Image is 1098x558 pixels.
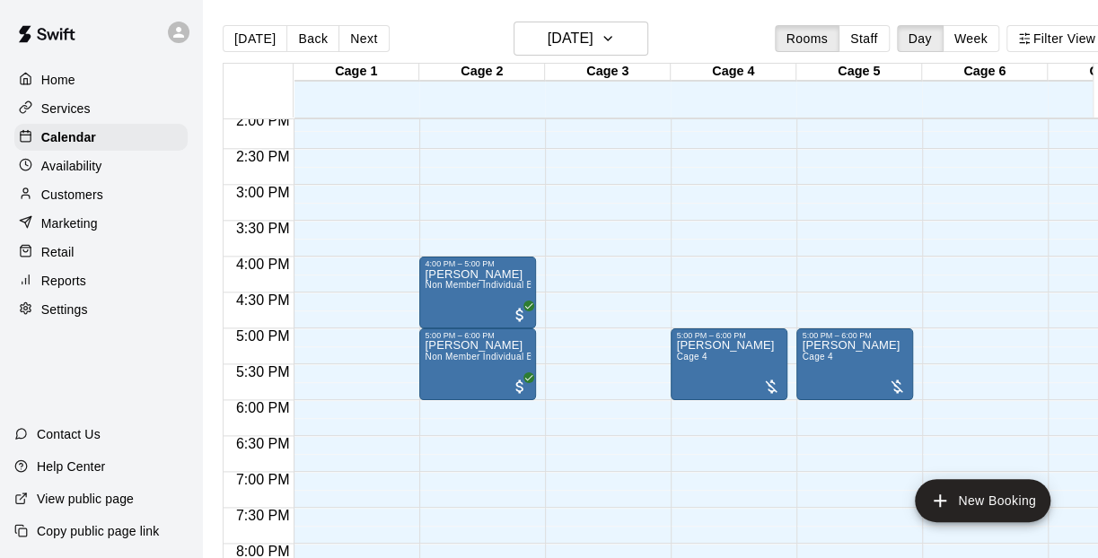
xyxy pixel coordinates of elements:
p: Calendar [41,128,96,146]
div: Cage 6 [922,64,1048,81]
button: add [915,479,1050,522]
span: 4:30 PM [232,292,294,308]
span: 6:00 PM [232,400,294,415]
div: Cage 2 [419,64,545,81]
span: 3:30 PM [232,221,294,236]
div: 5:00 PM – 6:00 PM [802,331,908,340]
span: Cage 4 [676,352,707,362]
span: 4:00 PM [232,257,294,272]
div: Cage 3 [545,64,671,81]
a: Services [14,95,188,122]
a: Settings [14,296,188,323]
span: 2:30 PM [232,149,294,164]
button: Back [286,25,339,52]
button: [DATE] [223,25,287,52]
a: Reports [14,267,188,294]
span: 2:00 PM [232,113,294,128]
p: Contact Us [37,425,101,443]
span: 7:00 PM [232,472,294,487]
p: Help Center [37,458,105,475]
div: Cage 4 [671,64,796,81]
span: All customers have paid [511,306,529,324]
p: View public page [37,490,134,508]
div: 5:00 PM – 6:00 PM [425,331,531,340]
p: Copy public page link [37,522,159,540]
span: Cage 4 [802,352,832,362]
h6: [DATE] [547,26,593,51]
p: Retail [41,243,75,261]
p: Availability [41,157,102,175]
a: Home [14,66,188,93]
span: All customers have paid [511,378,529,396]
span: 7:30 PM [232,508,294,523]
a: Availability [14,153,188,179]
span: Non Member Individual Baseball Cage Rental (5 or less players) [425,280,698,290]
div: 4:00 PM – 5:00 PM [425,259,531,268]
span: 5:00 PM [232,328,294,344]
span: 6:30 PM [232,436,294,451]
div: 5:00 PM – 6:00 PM: Cage 4 [671,328,787,400]
button: Next [338,25,389,52]
div: Cage 5 [796,64,922,81]
span: Non Member Individual Baseball Cage Rental (5 or less players) [425,352,698,362]
button: Rooms [775,25,839,52]
p: Settings [41,301,88,318]
span: 5:30 PM [232,364,294,379]
a: Marketing [14,210,188,237]
p: Reports [41,272,86,290]
a: Customers [14,181,188,208]
div: 5:00 PM – 6:00 PM: Finn Dupont [419,328,536,400]
p: Home [41,71,75,89]
button: [DATE] [514,22,648,56]
div: 5:00 PM – 6:00 PM [676,331,782,340]
a: Calendar [14,124,188,151]
div: Cage 1 [294,64,419,81]
button: Week [943,25,999,52]
p: Marketing [41,214,98,232]
button: Staff [839,25,890,52]
p: Services [41,100,91,118]
div: 4:00 PM – 5:00 PM: Ernesto Sandoval IV [419,257,536,328]
span: 3:00 PM [232,185,294,200]
button: Day [897,25,944,52]
p: Customers [41,186,103,204]
a: Retail [14,239,188,266]
div: 5:00 PM – 6:00 PM: Cage 4 [796,328,913,400]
